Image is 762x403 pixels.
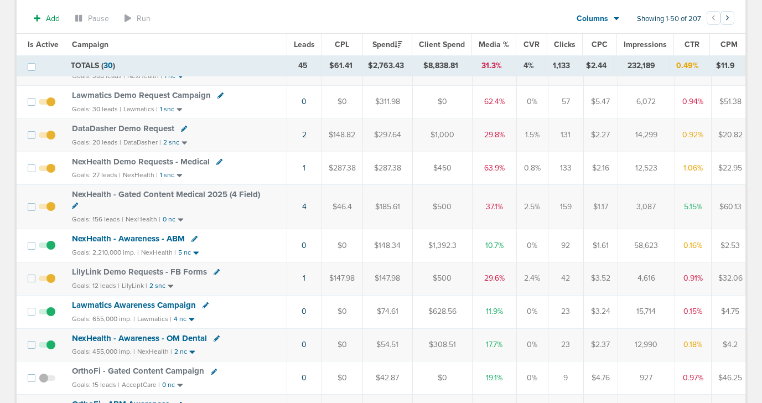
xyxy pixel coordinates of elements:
[72,189,260,199] span: NexHealth - Gated Content Medical 2025 (4 Field)
[302,130,307,139] a: 2
[122,282,147,290] small: LilyLink |
[302,241,307,250] a: 0
[548,152,583,185] td: 133
[720,11,734,25] button: Go to next page
[711,262,749,295] td: $32.06
[583,361,618,395] td: $4.76
[294,40,315,49] span: Leads
[72,40,108,49] span: Campaign
[618,152,675,185] td: 12,523
[711,229,749,262] td: $2.53
[618,118,675,152] td: 14,299
[472,328,516,361] td: 17.7%
[28,11,66,27] button: Add
[412,328,472,361] td: $308.51
[516,229,548,262] td: 0%
[72,171,121,179] small: Goals: 27 leads |
[72,348,135,356] small: Goals: 455,000 imp. |
[46,14,60,23] span: Add
[72,300,196,310] span: Lawmatics Awareness Campaign
[675,361,711,395] td: 0.97%
[472,185,516,229] td: 37.1%
[516,118,548,152] td: 1.5%
[322,262,362,295] td: $147.98
[412,262,472,295] td: $500
[548,328,583,361] td: 23
[322,295,362,328] td: $0
[322,361,362,395] td: $0
[362,85,412,118] td: $311.98
[72,157,210,167] span: NexHealth Demo Requests - Medical
[362,229,412,262] td: $148.34
[583,328,618,361] td: $2.37
[711,328,749,361] td: $4.2
[72,366,204,376] span: OrthoFi - Gated Content Campaign
[675,328,711,361] td: 0.18%
[362,361,412,395] td: $42.87
[419,40,465,49] span: Client Spend
[583,262,618,295] td: $3.52
[322,85,362,118] td: $0
[163,138,179,147] small: 2 snc
[579,56,613,76] td: $2.44
[163,215,175,224] small: 0 nc
[548,361,583,395] td: 9
[322,185,362,229] td: $46.4
[322,328,362,361] td: $0
[720,40,738,49] span: CPM
[361,56,411,76] td: $2,763.43
[127,72,162,80] small: NexHealth |
[411,56,470,76] td: $8,838.81
[72,123,174,133] span: DataDasher Demo Request
[675,118,711,152] td: 0.92%
[516,152,548,185] td: 0.8%
[472,118,516,152] td: 29.8%
[472,85,516,118] td: 62.4%
[618,262,675,295] td: 4,616
[123,105,158,113] small: Lawmatics |
[137,315,172,323] small: Lawmatics |
[548,262,583,295] td: 42
[711,85,749,118] td: $51.38
[72,315,135,323] small: Goals: 655,000 imp. |
[286,56,320,76] td: 45
[322,229,362,262] td: $0
[516,85,548,118] td: 0%
[711,295,749,328] td: $4.75
[362,185,412,229] td: $185.61
[412,295,472,328] td: $628.56
[412,85,472,118] td: $0
[472,295,516,328] td: 11.9%
[362,295,412,328] td: $74.61
[412,229,472,262] td: $1,392.3
[670,56,706,76] td: 0.49%
[516,185,548,229] td: 2.5%
[72,381,120,389] small: Goals: 15 leads |
[614,56,670,76] td: 232,189
[72,249,139,257] small: Goals: 2,210,000 imp. |
[583,118,618,152] td: $2.27
[335,40,349,49] span: CPL
[472,152,516,185] td: 63.9%
[72,90,211,100] span: Lawmatics Demo Request Campaign
[516,361,548,395] td: 0%
[624,40,667,49] span: Impressions
[618,185,675,229] td: 3,087
[126,215,160,223] small: NexHealth |
[72,282,120,290] small: Goals: 12 leads |
[685,40,699,49] span: CTR
[149,282,165,290] small: 2 snc
[637,14,701,24] span: Showing 1-50 of 207
[548,85,583,118] td: 57
[302,97,307,106] a: 0
[592,40,608,49] span: CPC
[64,56,286,76] td: TOTALS ( )
[577,13,608,24] span: Columns
[472,262,516,295] td: 29.6%
[362,152,412,185] td: $287.38
[137,348,172,355] small: NexHealth |
[470,56,513,76] td: 31.3%
[72,267,207,277] span: LilyLink Demo Requests - FB Forms
[162,381,175,389] small: 0 nc
[711,152,749,185] td: $22.95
